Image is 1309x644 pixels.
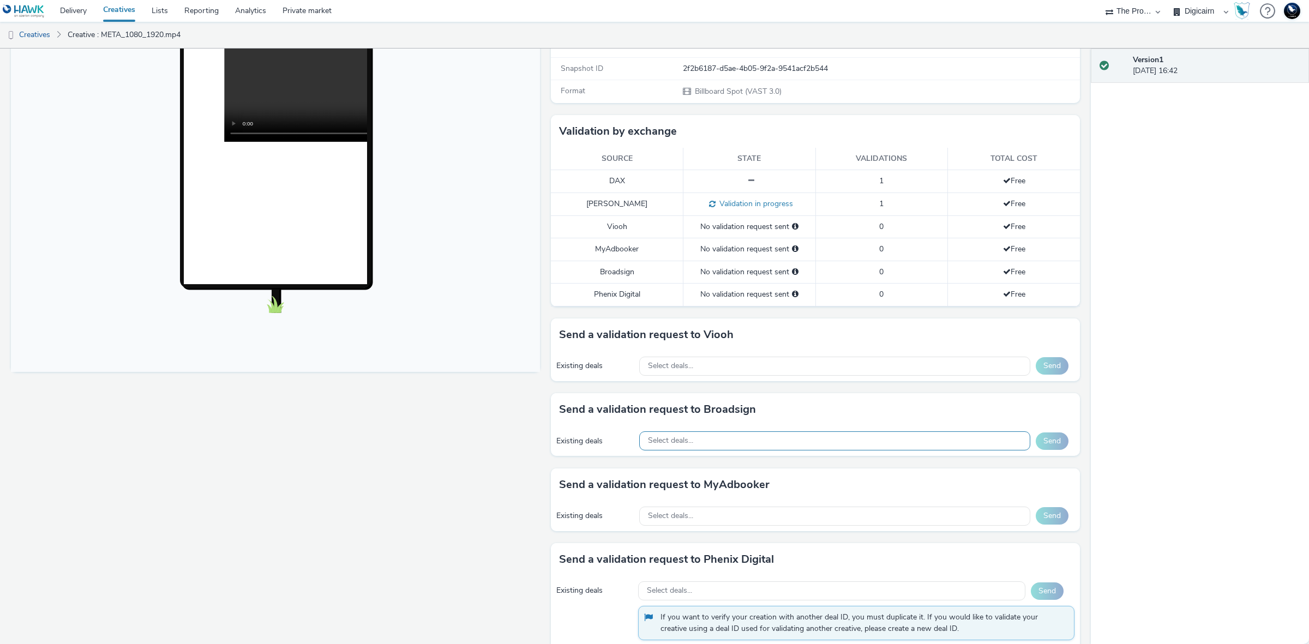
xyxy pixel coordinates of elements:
[879,267,884,277] span: 0
[716,198,793,209] span: Validation in progress
[1036,432,1068,450] button: Send
[1003,244,1025,254] span: Free
[556,510,634,521] div: Existing deals
[1003,267,1025,277] span: Free
[559,123,677,140] h3: Validation by exchange
[1003,176,1025,186] span: Free
[1133,55,1300,77] div: [DATE] 16:42
[1036,507,1068,525] button: Send
[1234,2,1250,20] img: Hawk Academy
[879,289,884,299] span: 0
[647,586,692,595] span: Select deals...
[561,86,585,96] span: Format
[1036,357,1068,375] button: Send
[815,148,948,170] th: Validations
[1284,3,1300,19] img: Support Hawk
[792,267,798,278] div: Please select a deal below and click on Send to send a validation request to Broadsign.
[648,362,693,371] span: Select deals...
[551,238,683,261] td: MyAdbooker
[879,198,884,209] span: 1
[792,244,798,255] div: Please select a deal below and click on Send to send a validation request to MyAdbooker.
[948,148,1080,170] th: Total cost
[792,289,798,300] div: Please select a deal below and click on Send to send a validation request to Phenix Digital.
[556,360,634,371] div: Existing deals
[551,148,683,170] th: Source
[689,289,810,300] div: No validation request sent
[683,148,816,170] th: State
[648,511,693,521] span: Select deals...
[689,221,810,232] div: No validation request sent
[1003,198,1025,209] span: Free
[879,221,884,232] span: 0
[660,612,1063,634] span: If you want to verify your creation with another deal ID, you must duplicate it. If you would lik...
[689,244,810,255] div: No validation request sent
[556,436,634,447] div: Existing deals
[551,284,683,306] td: Phenix Digital
[879,176,884,186] span: 1
[62,22,186,48] a: Creative : META_1080_1920.mp4
[556,585,633,596] div: Existing deals
[1003,221,1025,232] span: Free
[551,215,683,238] td: Viooh
[551,170,683,192] td: DAX
[1031,582,1064,600] button: Send
[559,327,734,343] h3: Send a validation request to Viooh
[561,63,603,74] span: Snapshot ID
[879,244,884,254] span: 0
[559,401,756,418] h3: Send a validation request to Broadsign
[551,192,683,215] td: [PERSON_NAME]
[1234,2,1254,20] a: Hawk Academy
[551,261,683,283] td: Broadsign
[559,477,770,493] h3: Send a validation request to MyAdbooker
[1003,289,1025,299] span: Free
[559,551,774,568] h3: Send a validation request to Phenix Digital
[5,30,16,41] img: dooh
[648,436,693,446] span: Select deals...
[694,86,782,97] span: Billboard Spot (VAST 3.0)
[683,63,1079,74] div: 2f2b6187-d5ae-4b05-9f2a-9541acf2b544
[3,4,45,18] img: undefined Logo
[1133,55,1163,65] strong: Version 1
[689,267,810,278] div: No validation request sent
[792,221,798,232] div: Please select a deal below and click on Send to send a validation request to Viooh.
